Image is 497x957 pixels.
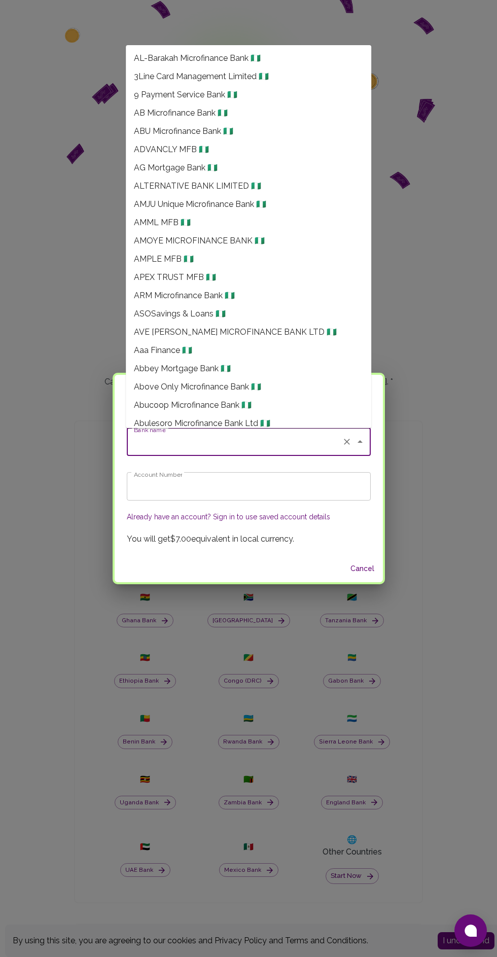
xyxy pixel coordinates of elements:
[134,198,266,210] span: AMJU Unique Microfinance Bank 🇳🇬
[134,217,191,229] span: AMML MFB 🇳🇬
[134,180,261,192] span: ALTERNATIVE BANK LIMITED 🇳🇬
[134,253,194,265] span: AMPLE MFB 🇳🇬
[353,435,367,449] button: Close
[134,326,337,338] span: AVE [PERSON_NAME] MICROFINANCE BANK LTD 🇳🇬
[134,107,228,119] span: AB Microfinance Bank 🇳🇬
[127,512,330,522] button: Already have an account? Sign in to use saved account details
[134,144,209,156] span: ADVANCLY MFB 🇳🇬
[134,52,261,64] span: AL-Barakah Microfinance Bank 🇳🇬
[134,417,270,430] span: Abulesoro Microfinance Bank Ltd 🇳🇬
[134,344,192,357] span: Aaa Finance 🇳🇬
[127,533,371,545] p: You will get $7.00 equivalent in local currency.
[454,914,487,947] button: Open chat window
[134,89,237,101] span: 9 Payment Service Bank 🇳🇬
[134,470,182,479] label: Account Number
[115,375,383,407] h2: Bank deposit
[134,426,165,434] label: Bank name
[134,363,231,375] span: Abbey Mortgage Bank 🇳🇬
[134,381,261,393] span: Above Only Microfinance Bank 🇳🇬
[134,271,216,283] span: APEX TRUST MFB 🇳🇬
[346,559,379,578] button: Cancel
[134,290,235,302] span: ARM Microfinance Bank 🇳🇬
[340,435,354,449] button: Clear
[134,162,218,174] span: AG Mortgage Bank 🇳🇬
[134,235,265,247] span: AMOYE MICROFINANCE BANK 🇳🇬
[134,399,252,411] span: Abucoop Microfinance Bank 🇳🇬
[134,125,233,137] span: ABU Microfinance Bank 🇳🇬
[134,70,269,83] span: 3Line Card Management Limited 🇳🇬
[134,308,226,320] span: ASOSavings & Loans 🇳🇬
